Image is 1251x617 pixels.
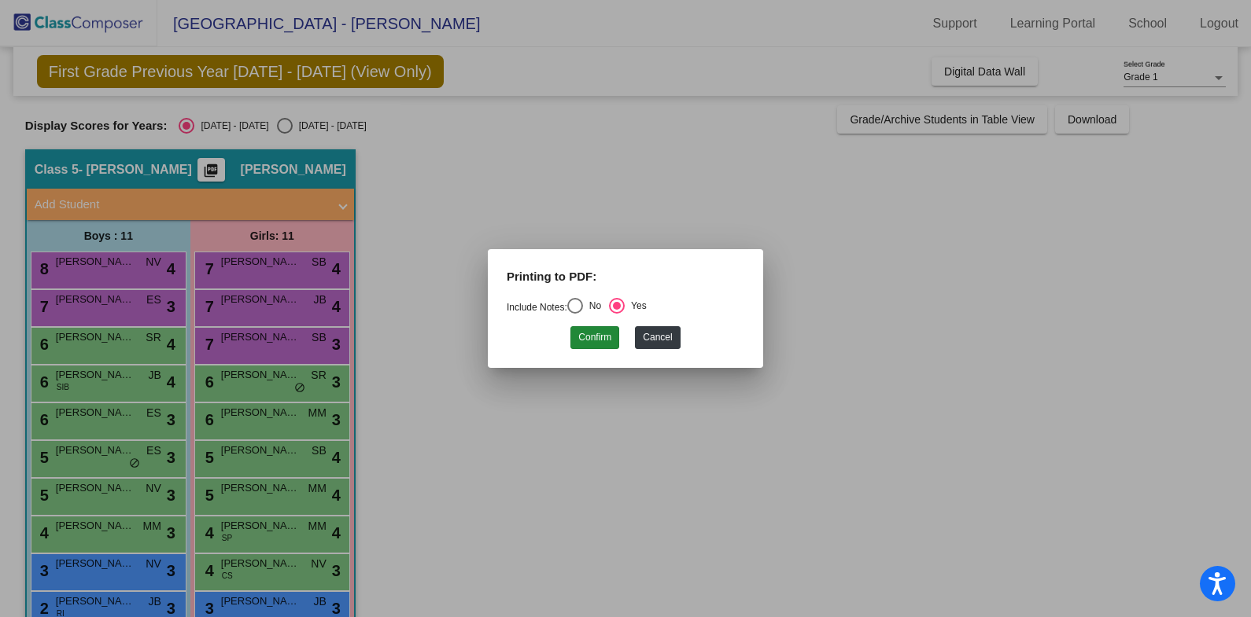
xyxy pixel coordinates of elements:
[583,299,601,313] div: No
[507,268,596,286] label: Printing to PDF:
[570,326,619,349] button: Confirm
[507,302,647,313] mat-radio-group: Select an option
[635,326,680,349] button: Cancel
[507,302,567,313] a: Include Notes:
[625,299,647,313] div: Yes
